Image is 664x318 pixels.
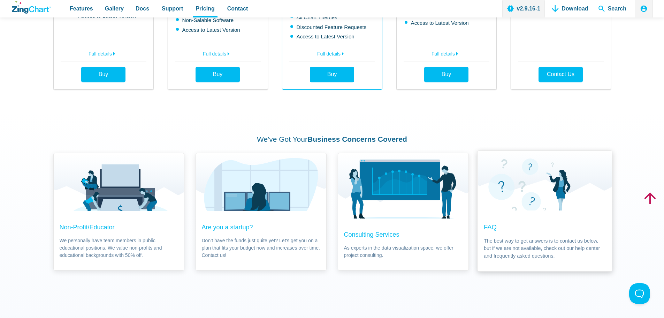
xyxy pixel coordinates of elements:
li: Access to Latest Version [405,20,489,27]
h2: We've Got Your [53,134,611,144]
a: Buy [81,67,125,82]
span: Gallery [105,4,124,13]
span: Support [162,4,183,13]
span: Buy [213,71,223,77]
img: Custom Development [196,153,326,219]
a: FAQ [483,223,496,231]
span: Buy [442,71,451,77]
span: The best way to get answers is to contact us below, but if we are not available, check out our he... [483,237,605,260]
span: We personally have team members in public educational positions. We value non-profits and educati... [60,237,178,259]
a: Consulting Services [344,231,399,238]
a: Non-Profit/Educator [60,224,115,231]
span: Contact [227,4,248,13]
li: Non-Salable Software [176,17,261,24]
span: Buy [327,71,337,77]
a: Are you a startup? [202,224,253,231]
img: Consulting Services [338,153,468,222]
a: Full details [175,47,261,58]
span: Contact Us [547,72,574,77]
span: As experts in the data visualization space, we offer project consulting. [344,244,463,259]
a: Buy [424,67,468,82]
li: Access to Latest Version [176,27,261,34]
a: Buy [310,67,354,82]
a: Full details [404,47,489,58]
li: Discounted Feature Requests [290,24,375,31]
span: Docs [136,4,149,13]
span: Buy [99,71,108,77]
iframe: Toggle Customer Support [629,283,650,304]
span: Features [70,4,93,13]
span: Don’t have the funds just quite yet? Let's get you on a plan that fits your budget now and increa... [202,237,320,259]
img: Pricing That Suits You [54,153,184,229]
strong: Business Concerns Covered [307,135,407,143]
a: Full details [61,47,146,58]
a: Full details [289,47,375,58]
img: Support Available [478,150,612,219]
li: Access to Latest Version [290,33,375,40]
a: ZingChart Logo. Click to return to the homepage [12,1,51,14]
a: Contact Us [539,67,583,82]
span: Pricing [196,4,214,13]
a: Buy [196,67,240,82]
